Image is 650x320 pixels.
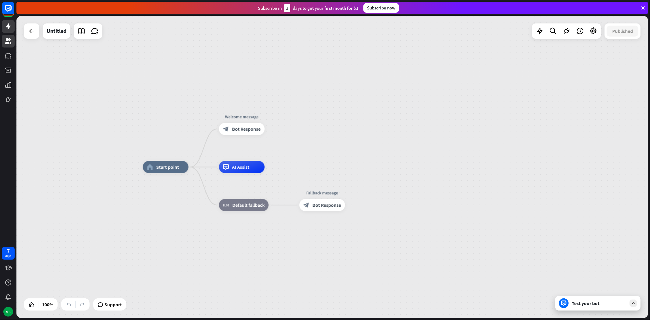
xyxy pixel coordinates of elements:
div: Test your bot [572,300,627,306]
span: Start point [156,164,179,170]
div: days [5,254,11,258]
i: block_bot_response [223,126,229,132]
div: Subscribe in days to get your first month for $1 [258,4,359,12]
span: Bot Response [313,202,341,208]
i: block_bot_response [303,202,309,208]
button: Published [607,26,638,37]
i: block_fallback [223,202,229,208]
button: Open LiveChat chat widget [5,2,23,21]
span: Support [104,300,122,309]
span: AI Assist [232,164,249,170]
div: 100% [40,300,55,309]
a: 7 days [2,247,15,260]
div: MS [3,307,13,317]
i: home_2 [147,164,153,170]
div: Subscribe now [363,3,399,13]
div: 3 [284,4,290,12]
span: Default fallback [232,202,265,208]
div: Untitled [47,23,66,39]
div: 7 [7,248,10,254]
div: Fallback message [295,190,350,196]
div: Welcome message [214,114,269,120]
span: Bot Response [232,126,261,132]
